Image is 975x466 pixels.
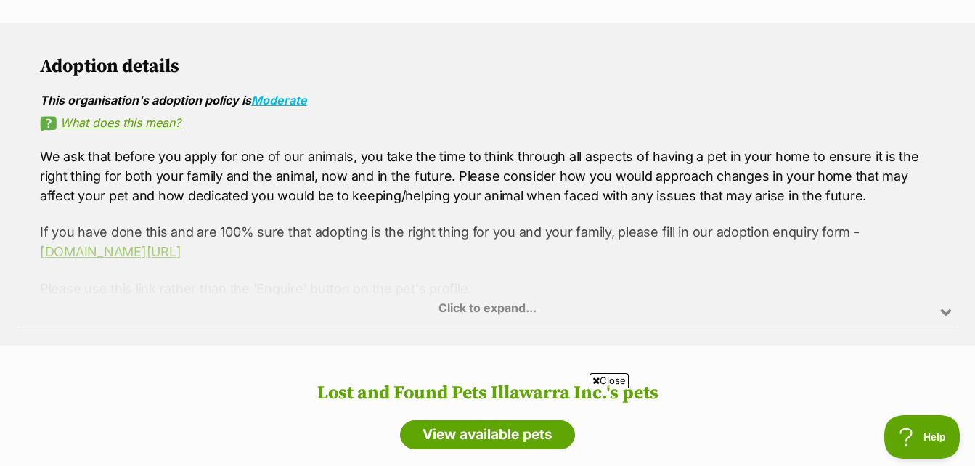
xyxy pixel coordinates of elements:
[40,147,935,205] p: We ask that before you apply for one of our animals, you take the time to think through all aspec...
[884,415,960,459] iframe: Help Scout Beacon - Open
[18,214,957,327] div: Click to expand...
[40,94,935,107] div: This organisation's adoption policy is
[15,383,960,404] h2: Lost and Found Pets Illawarra Inc.'s pets
[136,393,840,459] iframe: Advertisement
[40,56,935,78] h2: Adoption details
[40,116,935,129] a: What does this mean?
[590,373,629,388] span: Close
[251,93,307,107] a: Moderate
